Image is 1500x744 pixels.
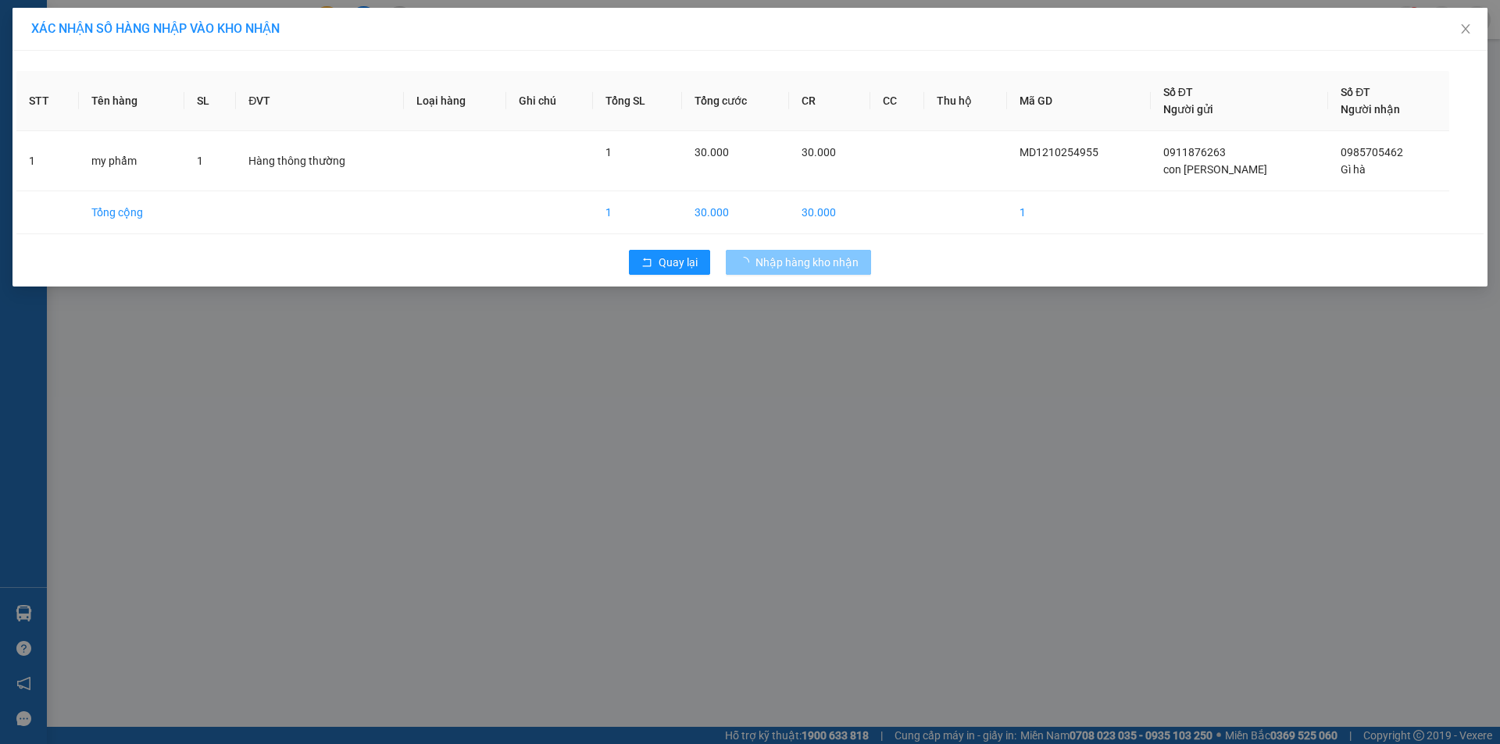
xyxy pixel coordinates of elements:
td: 1 [16,131,79,191]
span: Gì hà [1341,163,1366,176]
td: Tổng cộng [79,191,184,234]
button: rollbackQuay lại [629,250,710,275]
th: Thu hộ [924,71,1007,131]
th: Tên hàng [79,71,184,131]
th: SL [184,71,236,131]
td: 1 [593,191,682,234]
span: Nhập hàng kho nhận [755,254,859,271]
th: Tổng cước [682,71,789,131]
button: Nhập hàng kho nhận [726,250,871,275]
td: 30.000 [682,191,789,234]
button: Close [1444,8,1487,52]
td: Hàng thông thường [236,131,404,191]
span: XÁC NHẬN SỐ HÀNG NHẬP VÀO KHO NHẬN [31,21,280,36]
span: MD1210254955 [1020,146,1098,158]
span: con [PERSON_NAME] [1163,163,1267,176]
span: Số ĐT [1163,86,1193,98]
th: CC [870,71,924,131]
span: 30.000 [802,146,836,158]
td: 1 [1007,191,1150,234]
td: my phẩm [79,131,184,191]
span: Số ĐT [1341,86,1370,98]
th: Ghi chú [506,71,592,131]
span: Người gửi [1163,103,1213,116]
th: STT [16,71,79,131]
span: close [1459,23,1472,35]
th: ĐVT [236,71,404,131]
th: CR [789,71,871,131]
th: Loại hàng [404,71,506,131]
span: 0911876263 [1163,146,1226,158]
span: 0985705462 [1341,146,1403,158]
th: Tổng SL [593,71,682,131]
span: Quay lại [659,254,698,271]
td: 30.000 [789,191,871,234]
span: rollback [641,257,652,269]
th: Mã GD [1007,71,1150,131]
span: 1 [605,146,612,158]
span: Người nhận [1341,103,1400,116]
span: loading [738,257,755,268]
span: 30.000 [695,146,729,158]
span: 1 [197,155,203,167]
